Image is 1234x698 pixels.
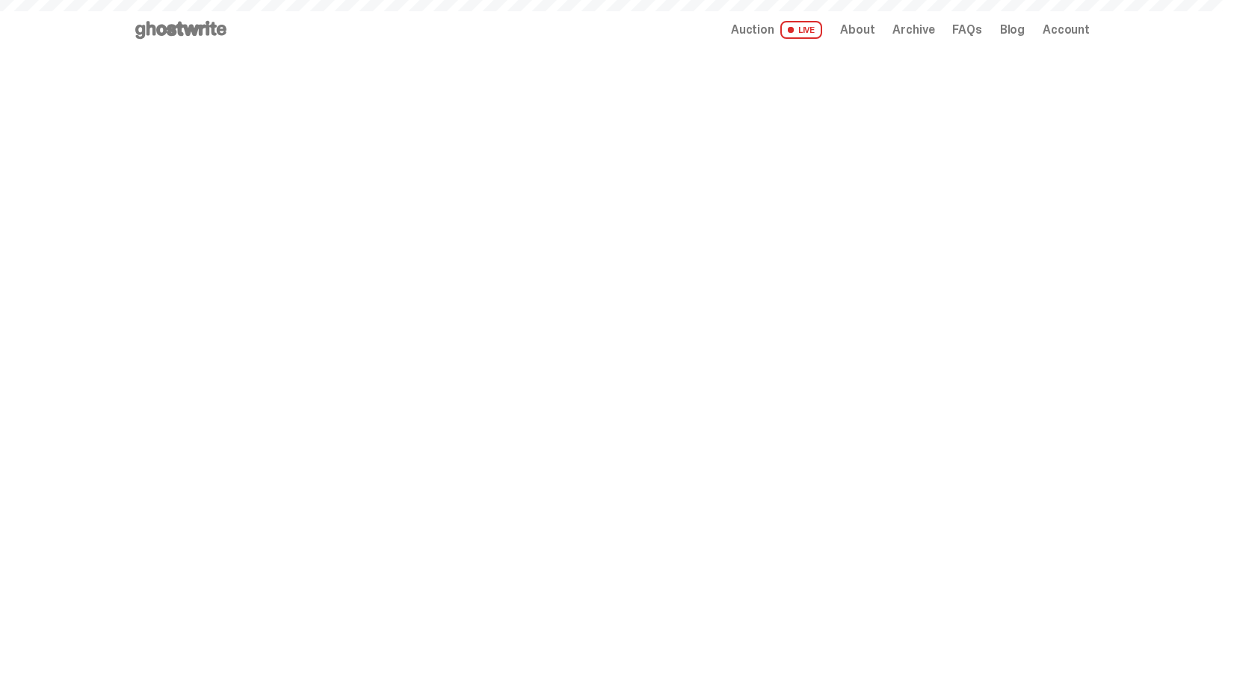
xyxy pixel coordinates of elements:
[952,24,981,36] a: FAQs
[731,21,822,39] a: Auction LIVE
[731,24,774,36] span: Auction
[1043,24,1090,36] a: Account
[892,24,934,36] a: Archive
[780,21,823,39] span: LIVE
[840,24,874,36] a: About
[1000,24,1025,36] a: Blog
